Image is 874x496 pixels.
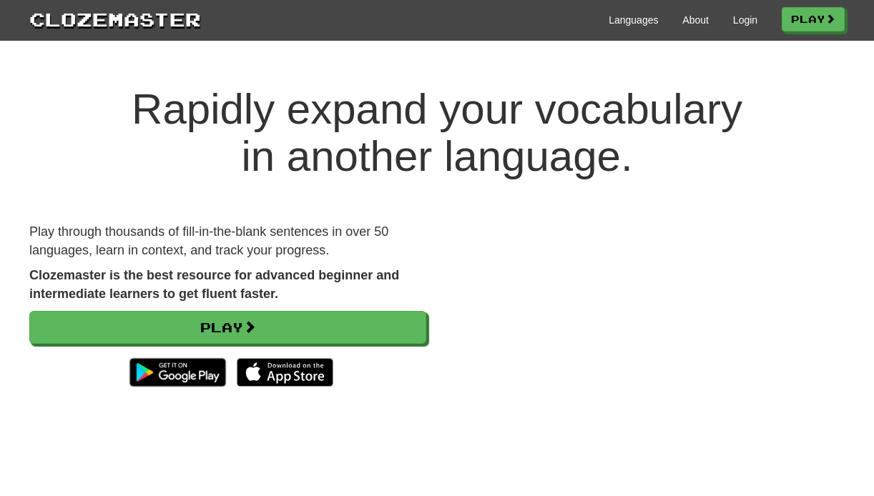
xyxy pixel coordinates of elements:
strong: Clozemaster is the best resource for advanced beginner and intermediate learners to get fluent fa... [29,268,399,301]
p: Play through thousands of fill-in-the-blank sentences in over 50 languages, learn in context, and... [29,223,426,259]
img: Get it on Google Play [122,351,233,394]
a: Languages [609,13,658,27]
a: Login [733,13,757,27]
a: Play [782,7,845,31]
a: Clozemaster [29,6,201,32]
a: Play [29,311,426,344]
a: About [682,13,709,27]
img: Download_on_the_App_Store_Badge_US-UK_135x40-25178aeef6eb6b83b96f5f2d004eda3bffbb37122de64afbaef7... [237,358,333,387]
